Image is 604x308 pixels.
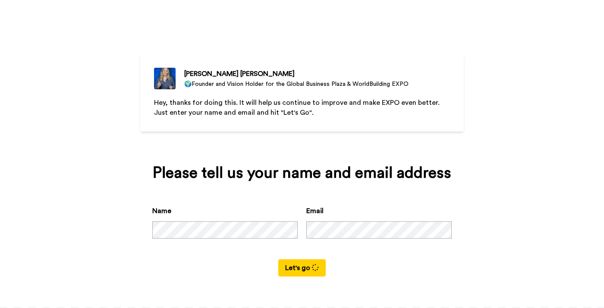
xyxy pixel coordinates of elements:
label: Name [152,206,171,216]
span: Hey, thanks for doing this. It will help us continue to improve and make EXPO even better. Just e... [154,99,443,116]
div: 🌍Founder and Vision Holder for the Global Business Plaza & WorldBuilding EXPO [184,80,409,88]
img: 🌍Founder and Vision Holder for the Global Business Plaza & WorldBuilding EXPO [154,68,176,89]
button: Let's go [278,259,326,277]
div: [PERSON_NAME] [PERSON_NAME] [184,69,409,79]
div: Please tell us your name and email address [152,164,452,182]
label: Email [306,206,324,216]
